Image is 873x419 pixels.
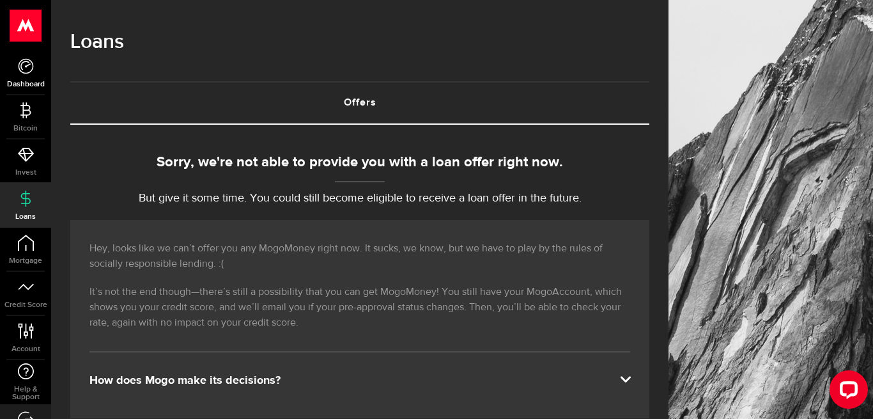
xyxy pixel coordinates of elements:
[89,285,630,331] p: It’s not the end though—there’s still a possibility that you can get MogoMoney! You still have yo...
[89,373,630,388] div: How does Mogo make its decisions?
[70,83,649,123] a: Offers
[70,81,649,125] ul: Tabs Navigation
[70,26,649,59] h1: Loans
[70,152,649,173] div: Sorry, we're not able to provide you with a loan offer right now.
[819,365,873,419] iframe: LiveChat chat widget
[89,241,630,272] p: Hey, looks like we can’t offer you any MogoMoney right now. It sucks, we know, but we have to pla...
[70,190,649,207] p: But give it some time. You could still become eligible to receive a loan offer in the future.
